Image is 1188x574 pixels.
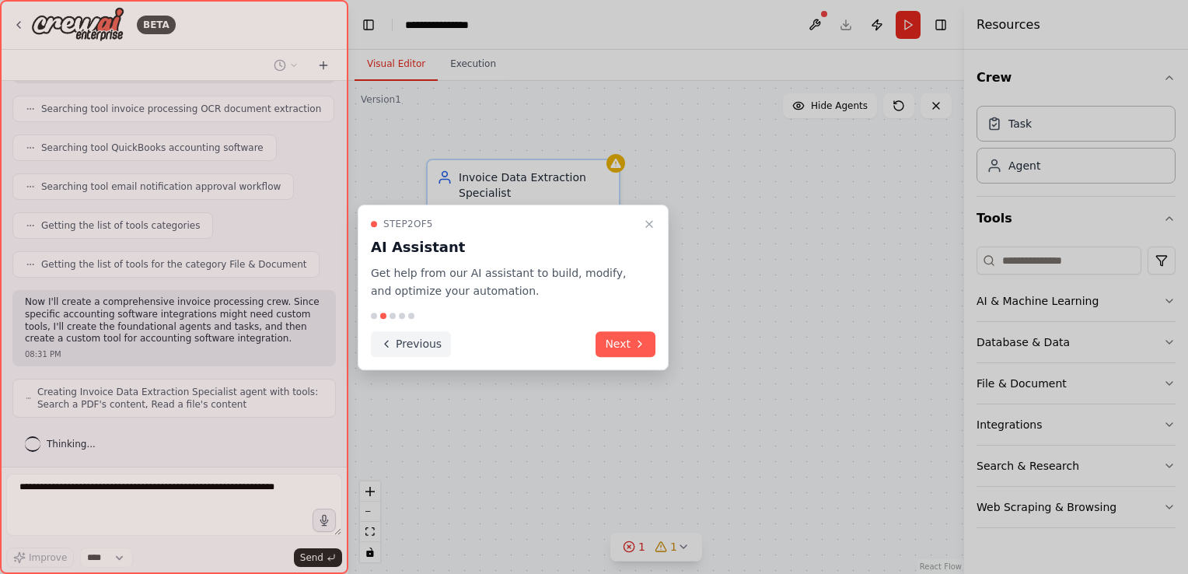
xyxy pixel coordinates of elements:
[371,236,637,258] h3: AI Assistant
[383,218,433,230] span: Step 2 of 5
[640,215,659,233] button: Close walkthrough
[371,264,637,300] p: Get help from our AI assistant to build, modify, and optimize your automation.
[371,331,451,357] button: Previous
[596,331,655,357] button: Next
[358,14,379,36] button: Hide left sidebar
